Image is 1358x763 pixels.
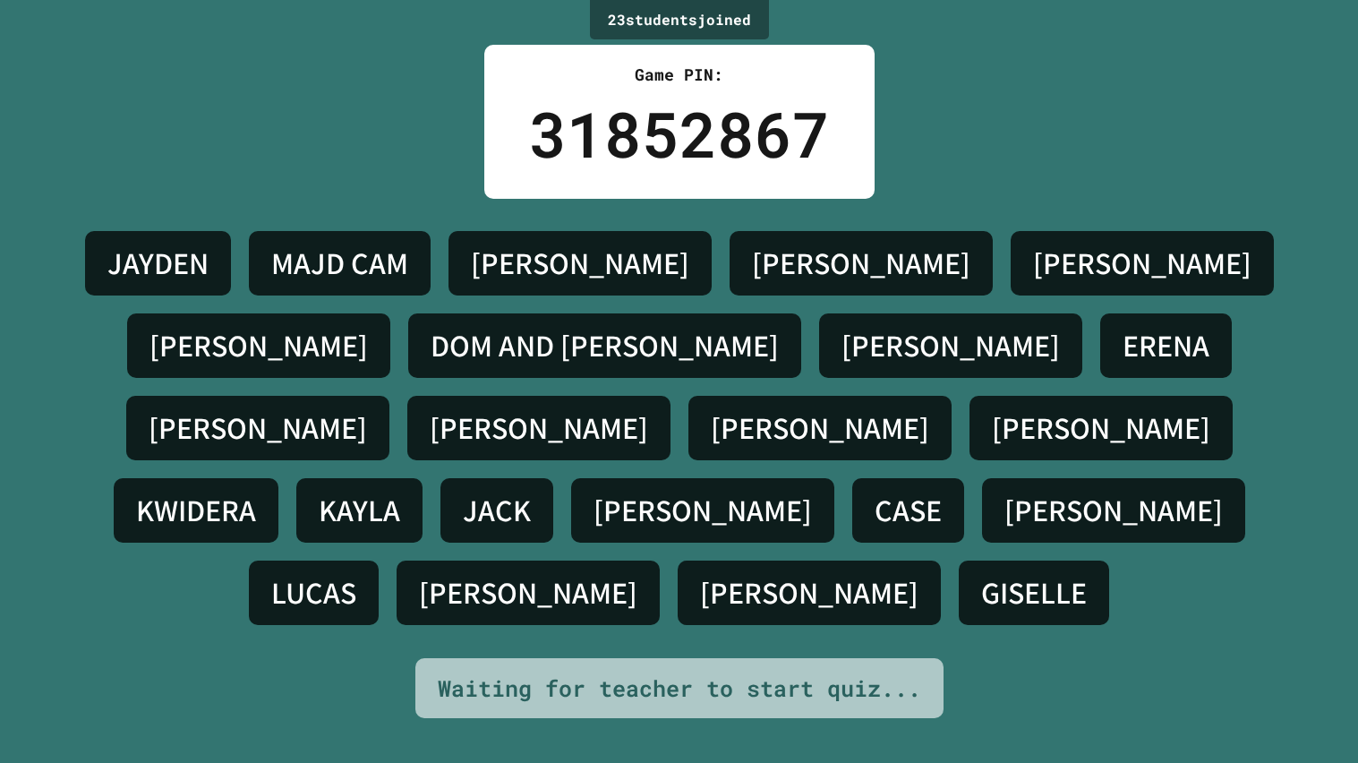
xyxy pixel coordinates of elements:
[430,409,648,447] h4: [PERSON_NAME]
[992,409,1210,447] h4: [PERSON_NAME]
[271,244,408,282] h4: MAJD CAM
[529,87,830,181] div: 31852867
[594,492,812,529] h4: [PERSON_NAME]
[1004,492,1223,529] h4: [PERSON_NAME]
[149,409,367,447] h4: [PERSON_NAME]
[149,327,368,364] h4: [PERSON_NAME]
[319,492,400,529] h4: KAYLA
[431,327,779,364] h4: DOM AND [PERSON_NAME]
[1033,244,1251,282] h4: [PERSON_NAME]
[136,492,256,529] h4: KWIDERA
[841,327,1060,364] h4: [PERSON_NAME]
[875,492,942,529] h4: CASE
[438,672,921,706] div: Waiting for teacher to start quiz...
[711,409,929,447] h4: [PERSON_NAME]
[463,492,531,529] h4: JACK
[1123,327,1209,364] h4: ERENA
[700,574,918,612] h4: [PERSON_NAME]
[981,574,1087,612] h4: GISELLE
[471,244,689,282] h4: [PERSON_NAME]
[271,574,356,612] h4: LUCAS
[752,244,970,282] h4: [PERSON_NAME]
[419,574,637,612] h4: [PERSON_NAME]
[107,244,209,282] h4: JAYDEN
[529,63,830,87] div: Game PIN:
